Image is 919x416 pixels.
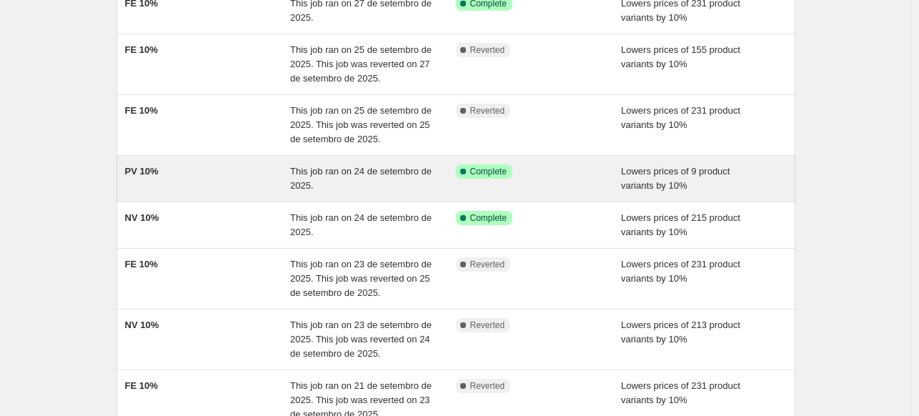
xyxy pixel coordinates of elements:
span: NV 10% [125,320,159,330]
span: Lowers prices of 215 product variants by 10% [621,212,740,237]
span: This job ran on 24 de setembro de 2025. [290,212,432,237]
span: Lowers prices of 231 product variants by 10% [621,105,740,130]
span: PV 10% [125,166,159,177]
span: Reverted [470,320,505,331]
span: This job ran on 23 de setembro de 2025. This job was reverted on 25 de setembro de 2025. [290,259,432,298]
span: Reverted [470,380,505,392]
span: This job ran on 25 de setembro de 2025. This job was reverted on 27 de setembro de 2025. [290,44,432,84]
span: Lowers prices of 155 product variants by 10% [621,44,740,69]
span: This job ran on 25 de setembro de 2025. This job was reverted on 25 de setembro de 2025. [290,105,432,144]
span: Reverted [470,259,505,270]
span: Complete [470,212,507,224]
span: Lowers prices of 213 product variants by 10% [621,320,740,345]
span: Lowers prices of 9 product variants by 10% [621,166,730,191]
span: This job ran on 23 de setembro de 2025. This job was reverted on 24 de setembro de 2025. [290,320,432,359]
span: Reverted [470,44,505,56]
span: FE 10% [125,380,158,391]
span: Complete [470,166,507,177]
span: Lowers prices of 231 product variants by 10% [621,380,740,405]
span: FE 10% [125,44,158,55]
span: FE 10% [125,259,158,269]
span: FE 10% [125,105,158,116]
span: This job ran on 24 de setembro de 2025. [290,166,432,191]
span: Reverted [470,105,505,117]
span: Lowers prices of 231 product variants by 10% [621,259,740,284]
span: NV 10% [125,212,159,223]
